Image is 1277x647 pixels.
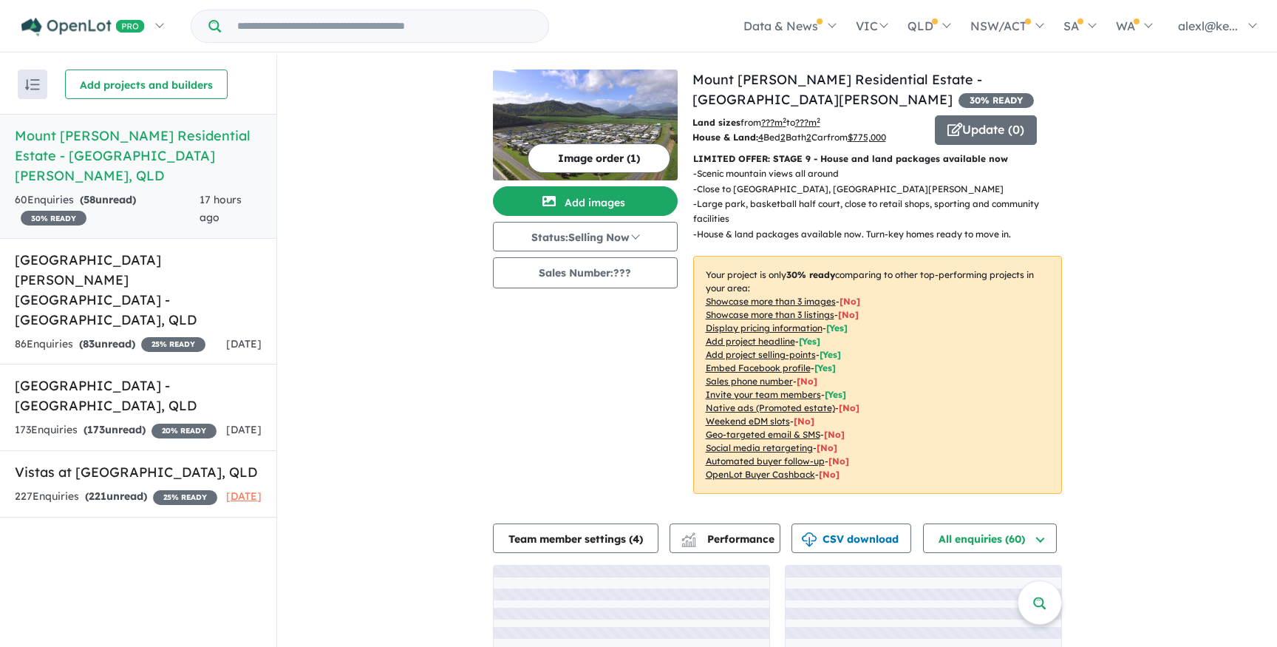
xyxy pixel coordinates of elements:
[814,362,836,373] span: [ Yes ]
[838,309,859,320] span: [ No ]
[706,389,821,400] u: Invite your team members
[848,132,886,143] u: $ 775,000
[706,402,835,413] u: Native ads (Promoted estate)
[83,337,95,350] span: 83
[65,70,228,99] button: Add projects and builders
[828,455,849,467] span: [No]
[935,115,1037,145] button: Update (0)
[824,429,845,440] span: [No]
[826,322,848,333] span: [ Yes ]
[786,117,820,128] span: to
[15,336,205,353] div: 86 Enquir ies
[670,524,780,553] button: Performance
[681,538,696,547] img: bar-chart.svg
[706,455,825,467] u: Automated buyer follow-up
[15,250,262,330] h5: [GEOGRAPHIC_DATA] [PERSON_NAME][GEOGRAPHIC_DATA] - [GEOGRAPHIC_DATA] , QLD
[79,337,135,350] strong: ( unread)
[706,322,823,333] u: Display pricing information
[797,376,817,387] span: [ No ]
[684,532,774,546] span: Performance
[706,469,815,480] u: OpenLot Buyer Cashback
[85,490,147,503] strong: ( unread)
[693,227,1074,242] p: - House & land packages available now. Turn-key homes ready to move in.
[528,143,670,173] button: Image order (1)
[820,349,841,360] span: [ Yes ]
[706,376,793,387] u: Sales phone number
[692,71,982,108] a: Mount [PERSON_NAME] Residential Estate - [GEOGRAPHIC_DATA][PERSON_NAME]
[493,186,678,216] button: Add images
[819,469,840,480] span: [No]
[706,296,836,307] u: Showcase more than 3 images
[693,256,1062,494] p: Your project is only comparing to other top-performing projects in your area: - - - - - - - - - -...
[706,349,816,360] u: Add project selling-points
[21,211,86,226] span: 30 % READY
[226,423,262,436] span: [DATE]
[692,132,758,143] b: House & Land:
[84,193,95,206] span: 58
[802,532,817,547] img: download icon
[706,336,795,347] u: Add project headline
[758,132,763,143] u: 4
[795,117,820,128] u: ???m
[706,429,820,440] u: Geo-targeted email & SMS
[786,269,835,280] b: 30 % ready
[226,337,262,350] span: [DATE]
[706,442,813,453] u: Social media retargeting
[15,488,217,506] div: 227 Enquir ies
[141,337,205,352] span: 25 % READY
[806,132,811,143] u: 2
[80,193,136,206] strong: ( unread)
[15,421,217,439] div: 173 Enquir ies
[493,222,678,251] button: Status:Selling Now
[693,166,1074,181] p: - Scenic mountain views all around
[693,182,1074,197] p: - Close to [GEOGRAPHIC_DATA], [GEOGRAPHIC_DATA][PERSON_NAME]
[706,309,834,320] u: Showcase more than 3 listings
[706,362,811,373] u: Embed Facebook profile
[958,93,1034,108] span: 30 % READY
[224,10,545,42] input: Try estate name, suburb, builder or developer
[794,416,814,427] span: [No]
[493,257,678,288] button: Sales Number:???
[780,132,786,143] u: 2
[87,423,105,436] span: 173
[493,70,678,180] img: Mount Peter Residential Estate - Mount Peter
[153,490,217,505] span: 25 % READY
[840,296,860,307] span: [ No ]
[783,116,786,124] sup: 2
[84,423,146,436] strong: ( unread)
[151,424,217,438] span: 20 % READY
[791,524,911,553] button: CSV download
[923,524,1057,553] button: All enquiries (60)
[799,336,820,347] span: [ Yes ]
[633,532,639,546] span: 4
[839,402,859,413] span: [No]
[15,462,262,482] h5: Vistas at [GEOGRAPHIC_DATA] , QLD
[25,79,40,90] img: sort.svg
[15,192,200,227] div: 60 Enquir ies
[761,117,786,128] u: ??? m
[89,490,106,503] span: 221
[692,115,924,130] p: from
[15,376,262,416] h5: [GEOGRAPHIC_DATA] - [GEOGRAPHIC_DATA] , QLD
[493,524,658,553] button: Team member settings (4)
[200,193,242,224] span: 17 hours ago
[693,152,1062,166] p: LIMITED OFFER: STAGE 9 - House and land packages available now
[681,532,695,541] img: line-chart.svg
[706,416,790,427] u: Weekend eDM slots
[817,442,837,453] span: [No]
[21,18,145,36] img: Openlot PRO Logo White
[693,197,1074,227] p: - Large park, basketball half court, close to retail shops, sporting and community facilities
[1178,18,1238,33] span: alexl@ke...
[692,130,924,145] p: Bed Bath Car from
[15,126,262,186] h5: Mount [PERSON_NAME] Residential Estate - [GEOGRAPHIC_DATA][PERSON_NAME] , QLD
[825,389,846,400] span: [ Yes ]
[692,117,740,128] b: Land sizes
[226,490,262,503] span: [DATE]
[817,116,820,124] sup: 2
